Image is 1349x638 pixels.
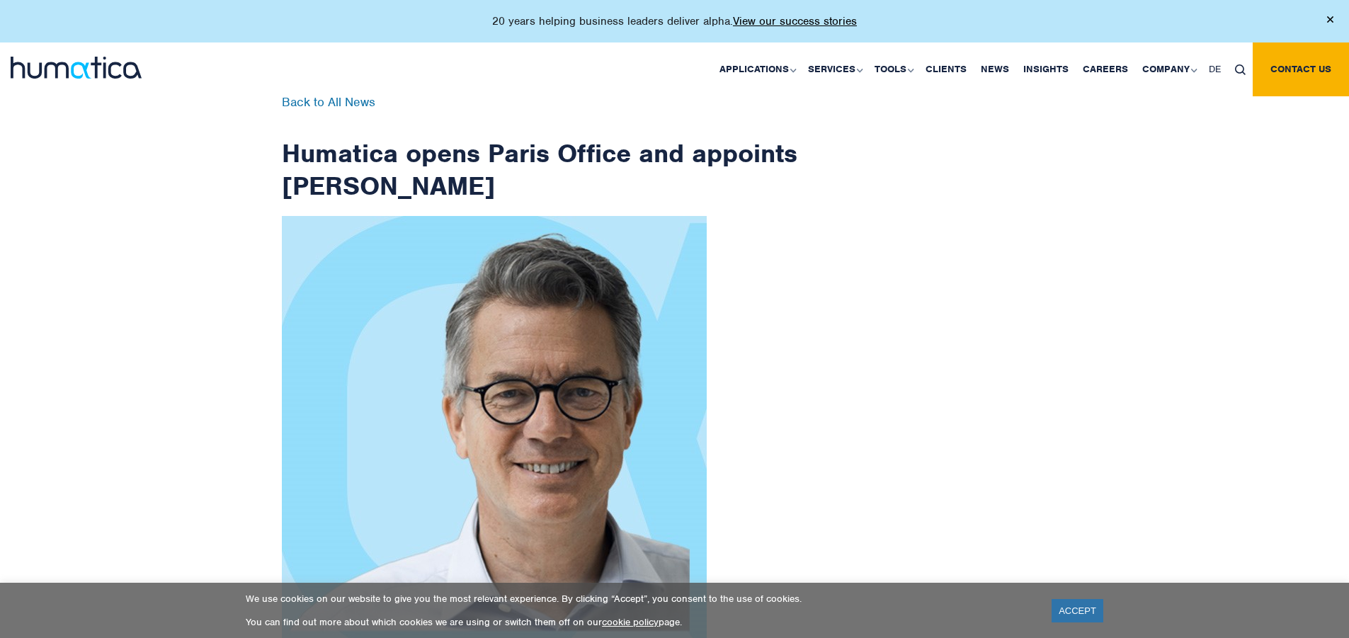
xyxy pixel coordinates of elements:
span: DE [1209,63,1221,75]
a: Insights [1016,42,1076,96]
a: Clients [918,42,974,96]
a: Back to All News [282,94,375,110]
a: View our success stories [733,14,857,28]
p: We use cookies on our website to give you the most relevant experience. By clicking “Accept”, you... [246,593,1034,605]
a: Applications [712,42,801,96]
a: DE [1202,42,1228,96]
a: Services [801,42,867,96]
h1: Humatica opens Paris Office and appoints [PERSON_NAME] [282,96,799,202]
a: Company [1135,42,1202,96]
a: News [974,42,1016,96]
a: Tools [867,42,918,96]
img: search_icon [1235,64,1246,75]
a: Contact us [1253,42,1349,96]
p: You can find out more about which cookies we are using or switch them off on our page. [246,616,1034,628]
a: ACCEPT [1052,599,1103,622]
p: 20 years helping business leaders deliver alpha. [492,14,857,28]
img: logo [11,57,142,79]
a: Careers [1076,42,1135,96]
a: cookie policy [602,616,659,628]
